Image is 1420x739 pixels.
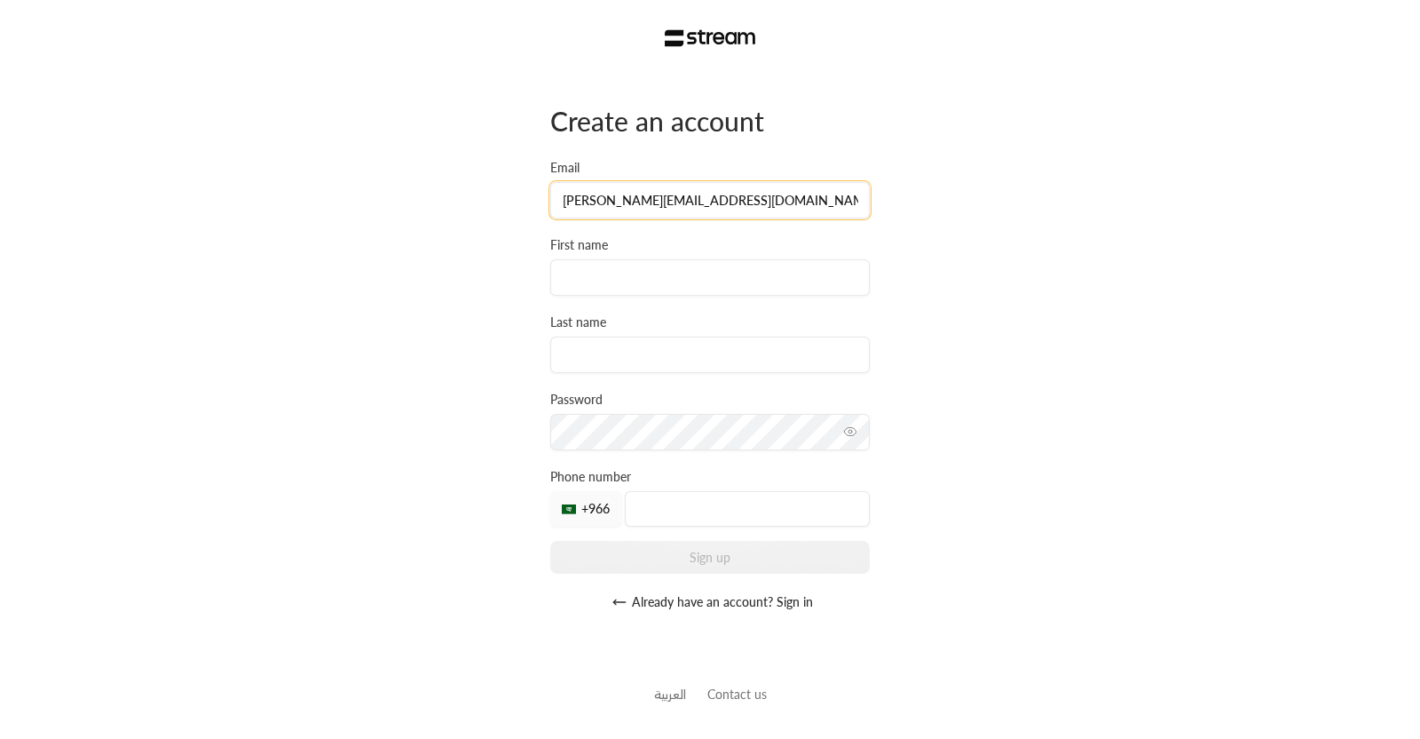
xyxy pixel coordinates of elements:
button: Already have an account? Sign in [550,584,870,620]
div: +966 [550,491,621,527]
label: Password [550,391,603,409]
label: Email [550,159,580,177]
button: toggle password visibility [836,417,864,446]
a: العربية [654,678,686,711]
div: Create an account [550,104,870,138]
img: Stream Logo [665,29,756,47]
label: Last name [550,314,606,331]
label: First name [550,236,608,254]
button: Contact us [707,685,767,703]
a: Contact us [707,687,767,702]
label: Phone number [550,468,631,486]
